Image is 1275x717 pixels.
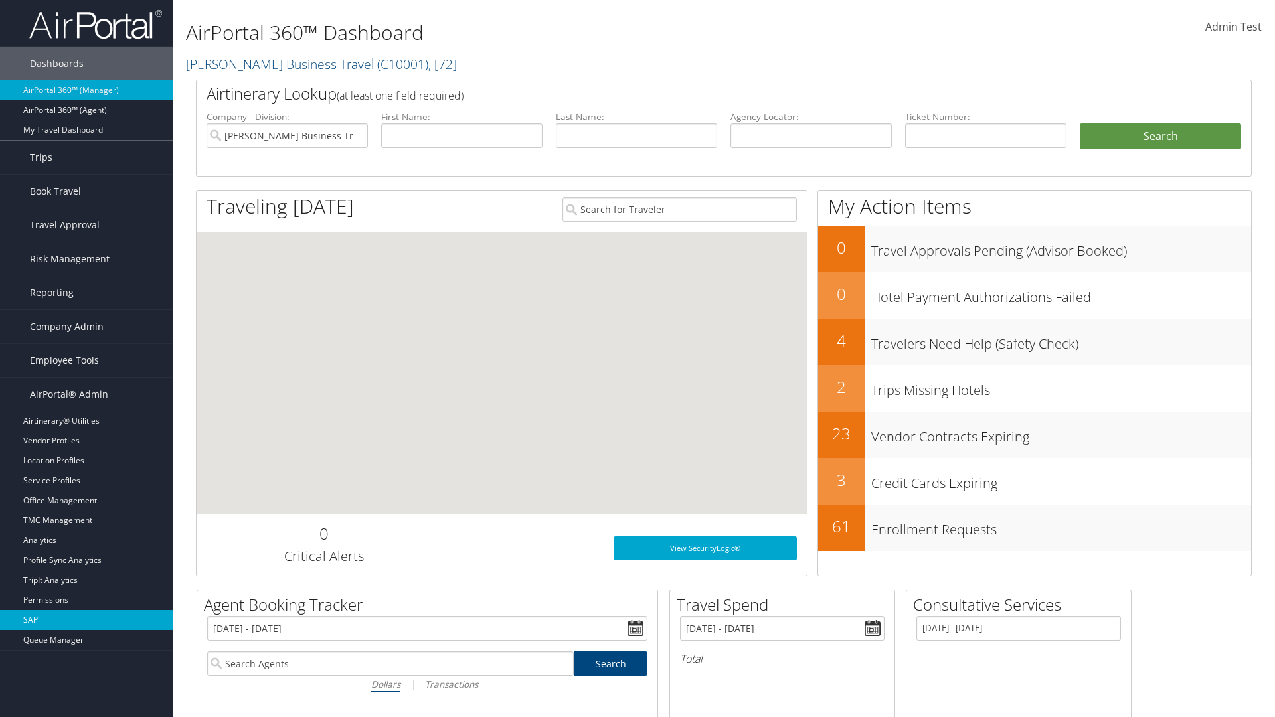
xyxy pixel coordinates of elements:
[371,678,400,690] i: Dollars
[30,47,84,80] span: Dashboards
[818,236,865,259] h2: 0
[680,651,885,666] h6: Total
[207,676,647,692] div: |
[562,197,797,222] input: Search for Traveler
[337,88,464,103] span: (at least one field required)
[730,110,892,123] label: Agency Locator:
[30,276,74,309] span: Reporting
[818,469,865,491] h2: 3
[574,651,648,676] a: Search
[1205,7,1262,48] a: Admin Test
[556,110,717,123] label: Last Name:
[818,458,1251,505] a: 3Credit Cards Expiring
[677,594,894,616] h2: Travel Spend
[207,651,574,676] input: Search Agents
[818,376,865,398] h2: 2
[30,378,108,411] span: AirPortal® Admin
[207,547,441,566] h3: Critical Alerts
[818,422,865,445] h2: 23
[818,272,1251,319] a: 0Hotel Payment Authorizations Failed
[614,536,797,560] a: View SecurityLogic®
[818,193,1251,220] h1: My Action Items
[818,365,1251,412] a: 2Trips Missing Hotels
[30,344,99,377] span: Employee Tools
[818,226,1251,272] a: 0Travel Approvals Pending (Advisor Booked)
[871,328,1251,353] h3: Travelers Need Help (Safety Check)
[377,55,428,73] span: ( C10001 )
[207,110,368,123] label: Company - Division:
[428,55,457,73] span: , [ 72 ]
[30,175,81,208] span: Book Travel
[818,505,1251,551] a: 61Enrollment Requests
[913,594,1131,616] h2: Consultative Services
[871,514,1251,539] h3: Enrollment Requests
[818,329,865,352] h2: 4
[871,421,1251,446] h3: Vendor Contracts Expiring
[186,55,457,73] a: [PERSON_NAME] Business Travel
[818,283,865,305] h2: 0
[29,9,162,40] img: airportal-logo.png
[818,319,1251,365] a: 4Travelers Need Help (Safety Check)
[871,281,1251,307] h3: Hotel Payment Authorizations Failed
[425,678,478,690] i: Transactions
[207,193,354,220] h1: Traveling [DATE]
[30,208,100,242] span: Travel Approval
[30,310,104,343] span: Company Admin
[207,82,1153,105] h2: Airtinerary Lookup
[207,522,441,545] h2: 0
[30,242,110,276] span: Risk Management
[905,110,1066,123] label: Ticket Number:
[818,412,1251,458] a: 23Vendor Contracts Expiring
[30,141,52,174] span: Trips
[871,374,1251,400] h3: Trips Missing Hotels
[818,515,865,538] h2: 61
[871,235,1251,260] h3: Travel Approvals Pending (Advisor Booked)
[381,110,543,123] label: First Name:
[1080,123,1241,150] button: Search
[1205,19,1262,34] span: Admin Test
[871,467,1251,493] h3: Credit Cards Expiring
[186,19,903,46] h1: AirPortal 360™ Dashboard
[204,594,657,616] h2: Agent Booking Tracker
